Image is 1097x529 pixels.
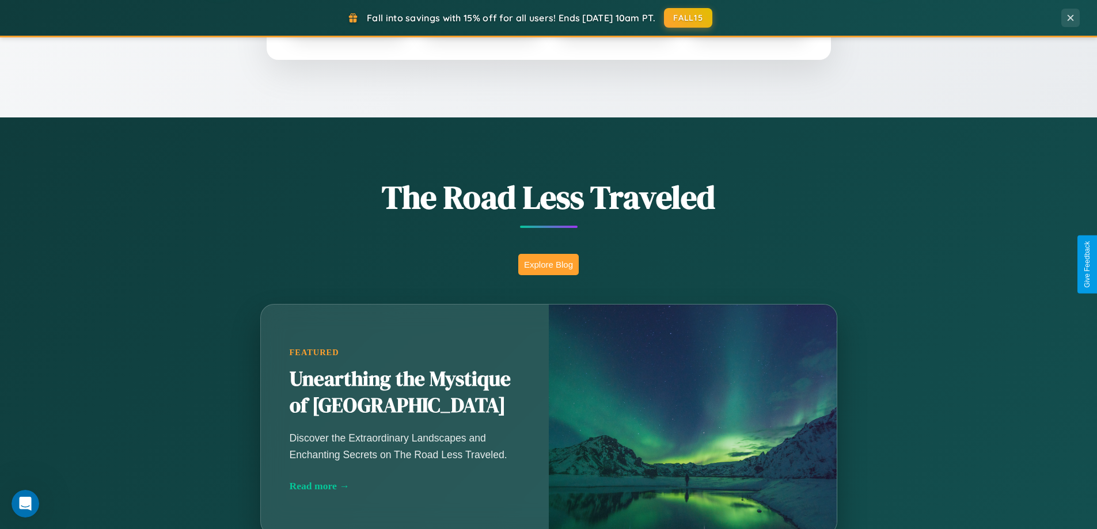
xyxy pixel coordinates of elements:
button: FALL15 [664,8,712,28]
h1: The Road Less Traveled [203,175,894,219]
div: Read more → [290,480,520,492]
p: Discover the Extraordinary Landscapes and Enchanting Secrets on The Road Less Traveled. [290,430,520,462]
div: Featured [290,348,520,357]
span: Fall into savings with 15% off for all users! Ends [DATE] 10am PT. [367,12,655,24]
h2: Unearthing the Mystique of [GEOGRAPHIC_DATA] [290,366,520,419]
iframe: Intercom live chat [12,490,39,517]
button: Explore Blog [518,254,579,275]
div: Give Feedback [1083,241,1091,288]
